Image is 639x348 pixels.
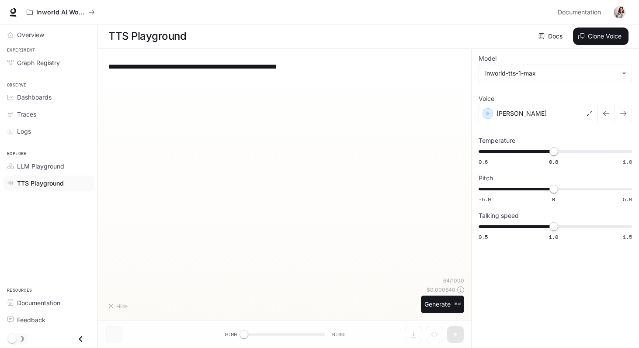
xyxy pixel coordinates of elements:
span: 1.0 [623,158,632,165]
span: Logs [17,127,31,136]
span: Overview [17,30,44,39]
a: LLM Playground [3,158,94,174]
button: Generate⌘⏎ [421,296,464,314]
a: Logs [3,124,94,139]
span: 5.0 [623,196,632,203]
span: -5.0 [479,196,491,203]
span: Dark mode toggle [8,334,17,343]
p: Talking speed [479,213,519,219]
span: Graph Registry [17,58,60,67]
p: ⌘⏎ [454,302,461,307]
span: 0.8 [549,158,558,165]
p: 64 / 1000 [443,277,464,284]
span: LLM Playground [17,162,64,171]
span: 0.6 [479,158,488,165]
button: Close drawer [71,330,90,348]
p: Model [479,55,497,62]
span: 0 [552,196,555,203]
p: Voice [479,96,494,102]
a: TTS Playground [3,176,94,191]
button: Clone Voice [573,28,629,45]
p: Temperature [479,138,515,144]
div: inworld-tts-1-max [485,69,618,78]
a: Documentation [3,295,94,310]
span: TTS Playground [17,179,64,188]
span: 0.5 [479,233,488,241]
a: Feedback [3,312,94,327]
span: Documentation [558,7,601,18]
p: Inworld AI Wonderland [36,9,85,16]
h1: TTS Playground [108,28,186,45]
span: Dashboards [17,93,52,102]
p: [PERSON_NAME] [497,109,547,118]
a: Graph Registry [3,55,94,70]
span: Documentation [17,298,60,307]
span: Feedback [17,315,45,324]
div: inworld-tts-1-max [479,65,632,82]
img: User avatar [614,6,626,18]
p: $ 0.000640 [427,286,455,293]
a: Documentation [554,3,608,21]
button: All workspaces [23,3,99,21]
button: User avatar [611,3,629,21]
span: 1.5 [623,233,632,241]
a: Docs [537,28,566,45]
a: Dashboards [3,90,94,105]
button: Hide [105,299,133,313]
a: Traces [3,107,94,122]
p: Pitch [479,175,493,181]
span: 1.0 [549,233,558,241]
span: Traces [17,110,36,119]
a: Overview [3,27,94,42]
